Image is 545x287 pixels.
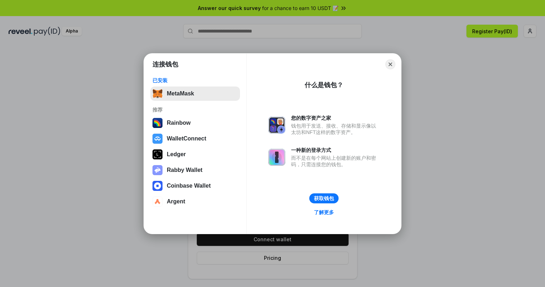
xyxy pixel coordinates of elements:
button: WalletConnect [150,132,240,146]
img: svg+xml,%3Csvg%20width%3D%2228%22%20height%3D%2228%22%20viewBox%3D%220%200%2028%2028%22%20fill%3D... [152,134,162,144]
img: svg+xml,%3Csvg%20width%3D%22120%22%20height%3D%22120%22%20viewBox%3D%220%200%20120%20120%22%20fil... [152,118,162,128]
button: Rabby Wallet [150,163,240,177]
img: svg+xml,%3Csvg%20fill%3D%22none%22%20height%3D%2233%22%20viewBox%3D%220%200%2035%2033%22%20width%... [152,89,162,99]
button: Argent [150,194,240,209]
div: Coinbase Wallet [167,183,211,189]
button: Close [385,59,395,69]
div: 获取钱包 [314,195,334,202]
img: svg+xml,%3Csvg%20xmlns%3D%22http%3A%2F%2Fwww.w3.org%2F2000%2Fsvg%22%20width%3D%2228%22%20height%3... [152,149,162,159]
div: WalletConnect [167,135,206,142]
div: 钱包用于发送、接收、存储和显示像以太坊和NFT这样的数字资产。 [291,123,380,135]
button: 获取钱包 [309,193,339,203]
img: svg+xml,%3Csvg%20xmlns%3D%22http%3A%2F%2Fwww.w3.org%2F2000%2Fsvg%22%20fill%3D%22none%22%20viewBox... [268,149,285,166]
img: svg+xml,%3Csvg%20width%3D%2228%22%20height%3D%2228%22%20viewBox%3D%220%200%2028%2028%22%20fill%3D... [152,181,162,191]
div: 您的数字资产之家 [291,115,380,121]
button: Coinbase Wallet [150,179,240,193]
div: Rabby Wallet [167,167,202,173]
img: svg+xml,%3Csvg%20xmlns%3D%22http%3A%2F%2Fwww.w3.org%2F2000%2Fsvg%22%20fill%3D%22none%22%20viewBox... [152,165,162,175]
h1: 连接钱包 [152,60,178,69]
div: Argent [167,198,185,205]
div: 什么是钱包？ [305,81,343,89]
a: 了解更多 [310,208,338,217]
div: MetaMask [167,90,194,97]
button: Rainbow [150,116,240,130]
button: Ledger [150,147,240,162]
div: 而不是在每个网站上创建新的账户和密码，只需连接您的钱包。 [291,155,380,168]
button: MetaMask [150,86,240,101]
img: svg+xml,%3Csvg%20width%3D%2228%22%20height%3D%2228%22%20viewBox%3D%220%200%2028%2028%22%20fill%3D... [152,197,162,207]
div: 已安装 [152,77,238,84]
div: 一种新的登录方式 [291,147,380,153]
img: svg+xml,%3Csvg%20xmlns%3D%22http%3A%2F%2Fwww.w3.org%2F2000%2Fsvg%22%20fill%3D%22none%22%20viewBox... [268,117,285,134]
div: 了解更多 [314,209,334,216]
div: 推荐 [152,107,238,113]
div: Rainbow [167,120,191,126]
div: Ledger [167,151,186,158]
